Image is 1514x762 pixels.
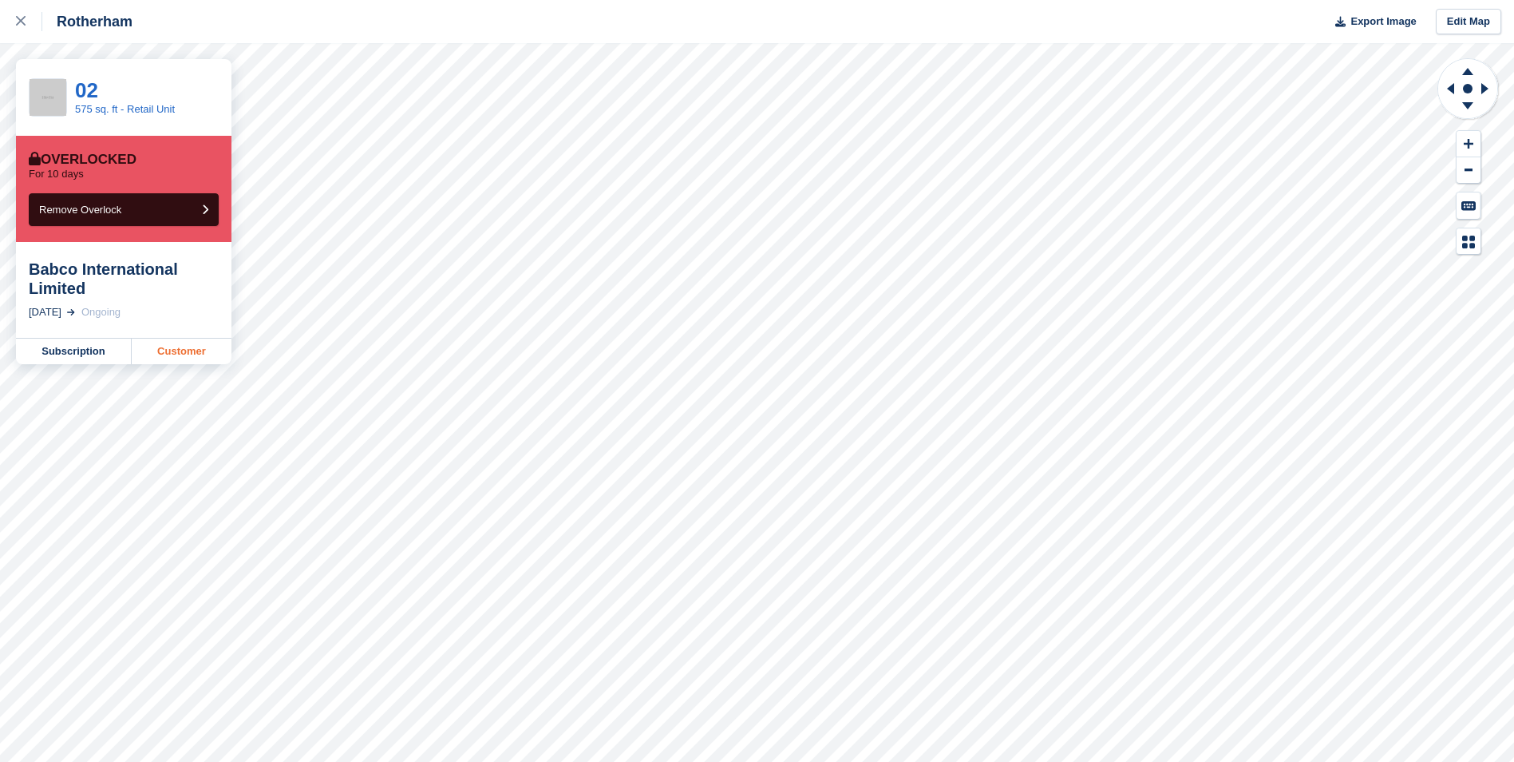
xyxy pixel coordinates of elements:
a: 575 sq. ft - Retail Unit [75,103,175,115]
a: Subscription [16,339,132,364]
img: arrow-right-light-icn-cde0832a797a2874e46488d9cf13f60e5c3a73dbe684e267c42b8395dfbc2abf.svg [67,309,75,316]
button: Remove Overlock [29,193,219,226]
div: Babco International Limited [29,260,219,298]
button: Zoom In [1457,131,1480,157]
div: Overlocked [29,152,136,168]
a: 02 [75,78,98,102]
button: Export Image [1326,9,1417,35]
p: For 10 days [29,168,84,181]
a: Customer [132,339,231,364]
button: Zoom Out [1457,157,1480,184]
button: Keyboard Shortcuts [1457,192,1480,219]
img: 256x256-placeholder-a091544baa16b46aadf0b611073c37e8ed6a367829ab441c3b0103e7cf8a5b1b.png [30,79,66,116]
div: [DATE] [29,304,61,320]
span: Remove Overlock [39,204,121,216]
div: Rotherham [42,12,132,31]
span: Export Image [1350,14,1416,30]
a: Edit Map [1436,9,1501,35]
div: Ongoing [81,304,121,320]
button: Map Legend [1457,228,1480,255]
